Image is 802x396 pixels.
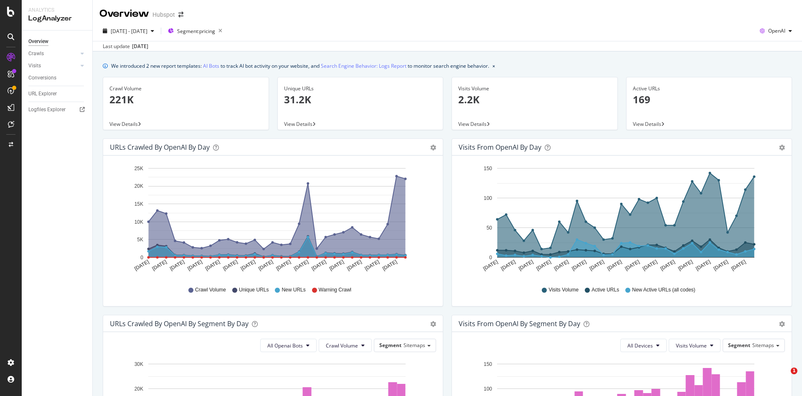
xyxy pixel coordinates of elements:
[135,201,143,207] text: 15K
[756,24,795,38] button: OpenAI
[28,105,66,114] div: Logfiles Explorer
[589,259,605,272] text: [DATE]
[328,259,345,272] text: [DATE]
[669,339,721,352] button: Visits Volume
[195,286,226,294] span: Crawl Volume
[458,92,611,107] p: 2.2K
[379,342,401,349] span: Segment
[177,28,215,35] span: Segment: pricing
[458,120,487,128] span: View Details
[293,259,310,272] text: [DATE]
[536,259,552,272] text: [DATE]
[660,259,676,272] text: [DATE]
[489,255,492,261] text: 0
[779,321,785,327] div: gear
[110,143,210,151] div: URLs Crawled by OpenAI by day
[319,339,372,352] button: Crawl Volume
[632,286,695,294] span: New Active URLs (all codes)
[730,259,747,272] text: [DATE]
[267,342,303,349] span: All Openai Bots
[633,85,786,92] div: Active URLs
[518,259,534,272] text: [DATE]
[484,361,492,367] text: 150
[28,74,56,82] div: Conversions
[571,259,587,272] text: [DATE]
[346,259,363,272] text: [DATE]
[321,61,406,70] a: Search Engine Behavior: Logs Report
[591,286,619,294] span: Active URLs
[109,120,138,128] span: View Details
[133,259,150,272] text: [DATE]
[459,162,780,278] div: A chart.
[109,92,262,107] p: 221K
[135,184,143,189] text: 20K
[140,255,143,261] text: 0
[109,85,262,92] div: Crawl Volume
[151,259,168,272] text: [DATE]
[459,143,541,151] div: Visits from OpenAI by day
[624,259,641,272] text: [DATE]
[28,7,86,14] div: Analytics
[319,286,351,294] span: Warning Crawl
[275,259,292,272] text: [DATE]
[169,259,185,272] text: [DATE]
[28,61,41,70] div: Visits
[430,145,436,151] div: gear
[490,60,497,72] button: close banner
[695,259,711,272] text: [DATE]
[240,259,256,272] text: [DATE]
[774,368,794,388] iframe: Intercom live chat
[284,92,437,107] p: 31.2K
[677,259,694,272] text: [DATE]
[110,319,249,328] div: URLs Crawled by OpenAI By Segment By Day
[260,339,317,352] button: All Openai Bots
[676,342,707,349] span: Visits Volume
[487,225,492,231] text: 50
[633,120,661,128] span: View Details
[99,24,157,38] button: [DATE] - [DATE]
[111,61,489,70] div: We introduced 2 new report templates: to track AI bot activity on your website, and to monitor se...
[28,37,48,46] div: Overview
[282,286,305,294] span: New URLs
[103,61,792,70] div: info banner
[165,24,226,38] button: Segment:pricing
[633,92,786,107] p: 169
[459,319,580,328] div: Visits from OpenAI By Segment By Day
[627,342,653,349] span: All Devices
[137,237,143,243] text: 5K
[99,7,149,21] div: Overview
[135,386,143,392] text: 20K
[152,10,175,19] div: Hubspot
[187,259,203,272] text: [DATE]
[404,342,425,349] span: Sitemaps
[132,43,148,50] div: [DATE]
[484,195,492,201] text: 100
[620,339,667,352] button: All Devices
[311,259,327,272] text: [DATE]
[548,286,579,294] span: Visits Volume
[110,162,431,278] svg: A chart.
[779,145,785,151] div: gear
[500,259,517,272] text: [DATE]
[111,28,147,35] span: [DATE] - [DATE]
[553,259,570,272] text: [DATE]
[484,386,492,392] text: 100
[28,49,44,58] div: Crawls
[28,61,78,70] a: Visits
[103,43,148,50] div: Last update
[203,61,219,70] a: AI Bots
[135,219,143,225] text: 10K
[713,259,729,272] text: [DATE]
[28,105,86,114] a: Logfiles Explorer
[239,286,269,294] span: Unique URLs
[430,321,436,327] div: gear
[284,85,437,92] div: Unique URLs
[28,37,86,46] a: Overview
[222,259,239,272] text: [DATE]
[752,342,774,349] span: Sitemaps
[28,89,86,98] a: URL Explorer
[284,120,312,128] span: View Details
[28,74,86,82] a: Conversions
[642,259,658,272] text: [DATE]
